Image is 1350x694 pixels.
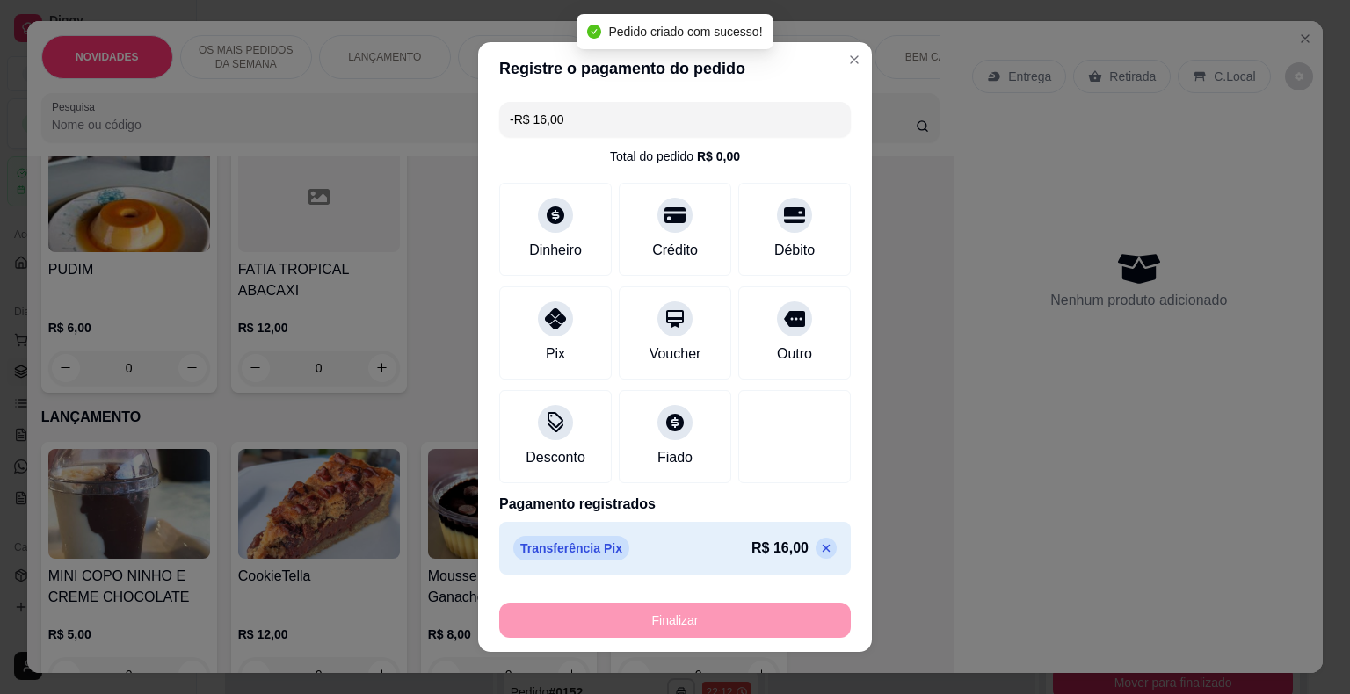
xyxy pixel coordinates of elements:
div: R$ 0,00 [697,148,740,165]
span: check-circle [587,25,601,39]
header: Registre o pagamento do pedido [478,42,872,95]
div: Crédito [652,240,698,261]
p: R$ 16,00 [751,538,809,559]
div: Dinheiro [529,240,582,261]
span: Pedido criado com sucesso! [608,25,762,39]
p: Transferência Pix [513,536,629,560]
div: Pix [546,343,565,365]
div: Total do pedido [610,148,740,165]
p: Pagamento registrados [499,494,851,515]
div: Fiado [657,447,693,468]
div: Outro [777,343,812,365]
div: Voucher [650,343,701,365]
button: Close [840,46,868,74]
div: Desconto [526,447,585,468]
div: Débito [774,240,815,261]
input: Ex.: hambúrguer de cordeiro [510,102,840,137]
